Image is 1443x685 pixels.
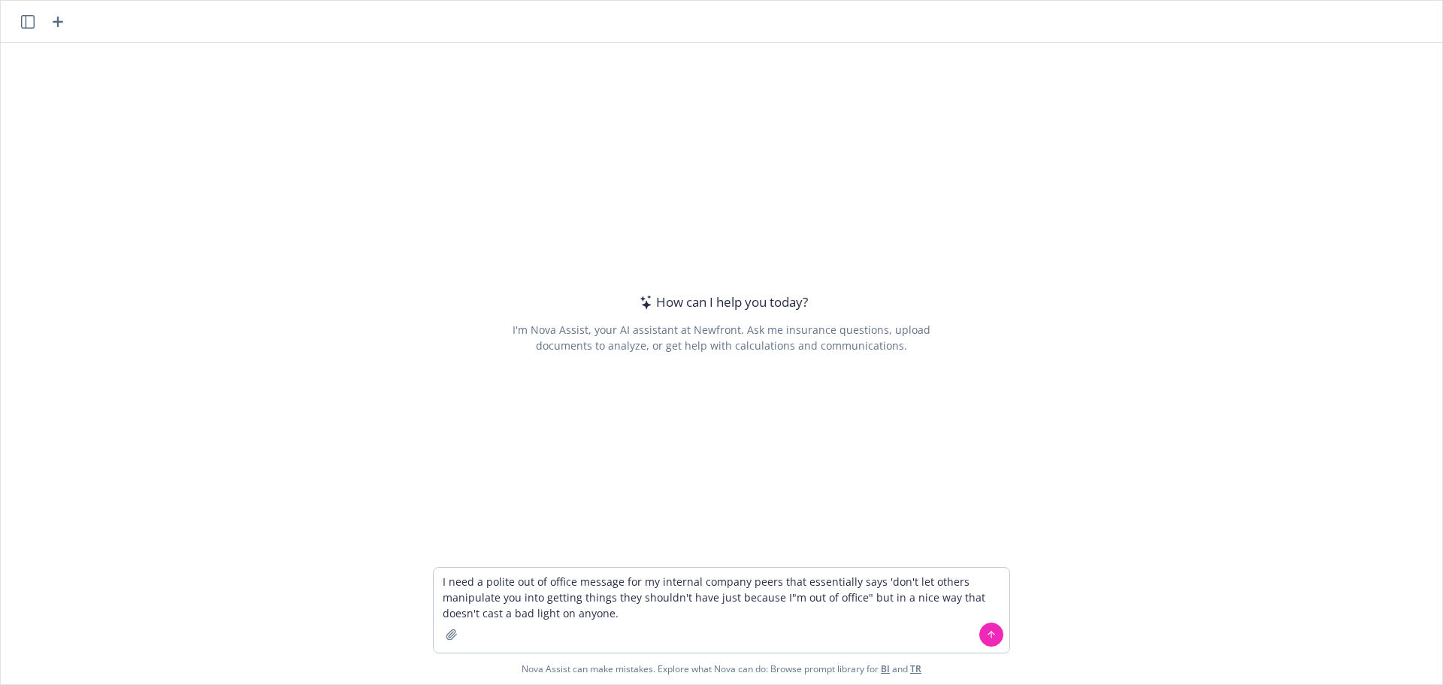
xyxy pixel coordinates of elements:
[881,662,890,675] a: BI
[510,322,933,353] div: I'm Nova Assist, your AI assistant at Newfront. Ask me insurance questions, upload documents to a...
[7,653,1436,684] span: Nova Assist can make mistakes. Explore what Nova can do: Browse prompt library for and
[910,662,921,675] a: TR
[434,568,1009,653] textarea: I need a polite out of office message for my internal company peers that essentially says 'don't ...
[635,292,808,312] div: How can I help you today?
